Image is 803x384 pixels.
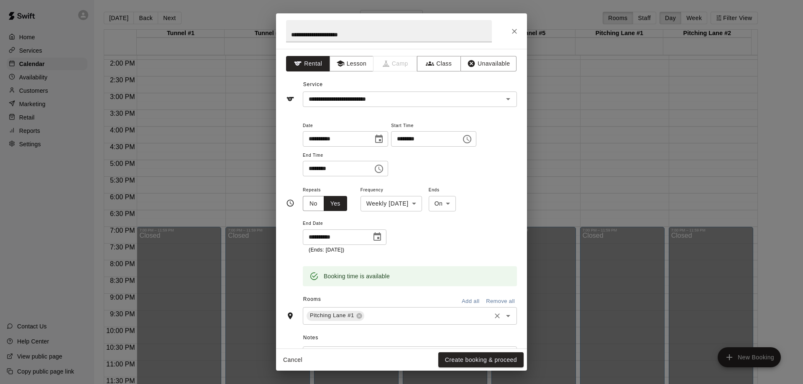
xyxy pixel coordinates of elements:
svg: Service [286,95,294,103]
button: Open [502,93,514,105]
button: Choose date, selected date is Nov 2, 2025 [371,131,387,147]
span: Rooms [303,296,321,302]
div: outlined button group [303,196,347,211]
button: Choose time, selected time is 4:00 PM [459,131,476,147]
p: (Ends: [DATE]) [309,246,381,254]
button: Close [507,24,522,39]
span: Camps can only be created in the Services page [373,56,417,71]
span: Ends [429,185,456,196]
button: Cancel [279,352,306,368]
span: Date [303,120,388,132]
button: Clear [491,310,503,322]
span: End Time [303,150,388,161]
span: Frequency [361,185,422,196]
button: Create booking & proceed [438,352,524,368]
button: Class [417,56,461,71]
span: Service [303,81,323,87]
button: Open [502,310,514,322]
div: On [429,196,456,211]
button: Yes [324,196,347,211]
button: Rental [286,56,330,71]
svg: Rooms [286,312,294,320]
span: Pitching Lane #1 [307,311,358,320]
button: Lesson [330,56,373,71]
span: Notes [303,331,517,345]
button: Remove all [484,295,517,308]
div: Booking time is available [324,269,390,284]
div: Pitching Lane #1 [307,311,364,321]
span: Repeats [303,185,354,196]
div: Weekly [DATE] [361,196,422,211]
span: End Date [303,218,386,229]
button: Choose time, selected time is 9:00 PM [371,160,387,177]
button: Add all [457,295,484,308]
button: Unavailable [460,56,517,71]
button: No [303,196,324,211]
svg: Timing [286,199,294,207]
button: Choose date, selected date is Dec 17, 2025 [369,229,386,245]
span: Start Time [391,120,476,132]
